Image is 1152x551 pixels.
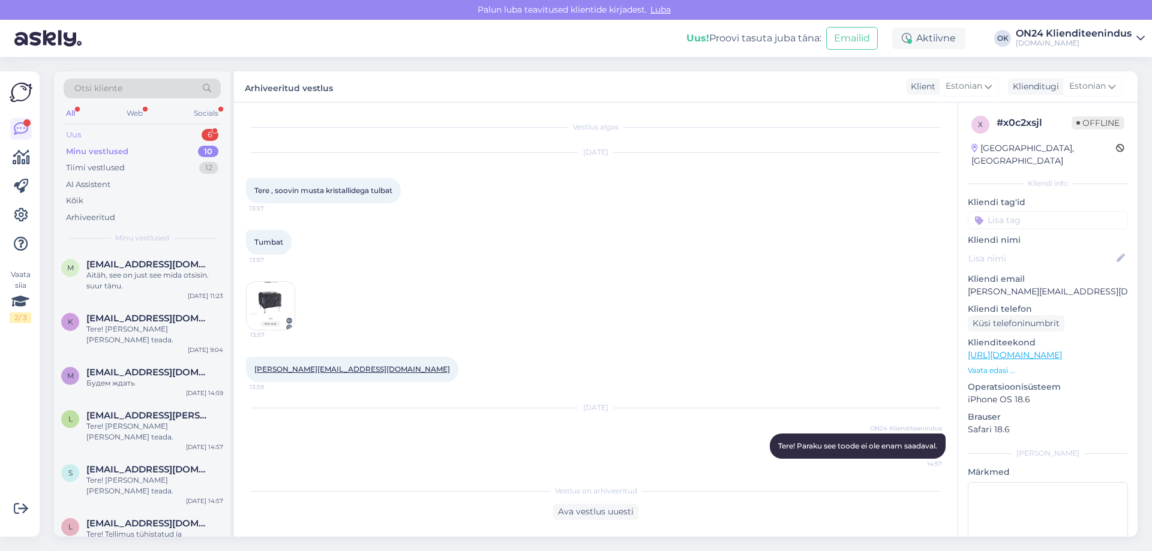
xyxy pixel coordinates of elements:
div: 6 [202,129,218,141]
div: ON24 Klienditeenindus [1016,29,1132,38]
span: kairitamm7@gmail.com [86,313,211,324]
span: l [68,414,73,423]
span: 13:57 [250,255,295,264]
p: Märkmed [968,466,1128,478]
span: Luba [647,4,674,15]
p: iPhone OS 18.6 [968,393,1128,406]
span: Estonian [946,80,982,93]
div: Socials [191,106,221,121]
span: m [67,263,74,272]
img: Attachment [247,282,295,330]
span: 13:57 [250,330,295,339]
div: Klient [906,80,935,93]
div: [DATE] [246,402,946,413]
p: Brauser [968,411,1128,423]
span: k [68,317,73,326]
span: saulkristiina4@gmail.com [86,464,211,475]
div: OK [994,30,1011,47]
div: Tere! [PERSON_NAME] [PERSON_NAME] teada. [86,324,223,345]
span: m [67,371,74,380]
span: mariaborissova2@gmail.com [86,367,211,378]
span: Minu vestlused [115,233,169,243]
div: Vestlus algas [246,122,946,133]
div: Klienditugi [1008,80,1059,93]
p: Safari 18.6 [968,423,1128,436]
a: ON24 Klienditeenindus[DOMAIN_NAME] [1016,29,1145,48]
p: Klienditeekond [968,336,1128,349]
span: Vestlus on arhiveeritud [555,486,637,496]
label: Arhiveeritud vestlus [245,79,333,95]
span: Otsi kliente [74,82,122,95]
div: Proovi tasuta juba täna: [686,31,821,46]
span: merike47@gmail.com [86,259,211,270]
input: Lisa nimi [968,252,1114,265]
div: Web [124,106,145,121]
p: Operatsioonisüsteem [968,381,1128,393]
div: [GEOGRAPHIC_DATA], [GEOGRAPHIC_DATA] [971,142,1116,167]
div: # x0c2xsjl [997,116,1072,130]
p: Kliendi telefon [968,303,1128,315]
div: Uus [66,129,81,141]
span: Estonian [1069,80,1106,93]
div: [DATE] [246,147,946,158]
span: x [978,120,983,129]
span: Tere , soovin musta kristallidega tulbat [254,186,392,195]
a: [PERSON_NAME][EMAIL_ADDRESS][DOMAIN_NAME] [254,365,450,374]
p: [PERSON_NAME][EMAIL_ADDRESS][DOMAIN_NAME] [968,285,1128,298]
div: Kõik [66,195,83,207]
img: Askly Logo [10,81,32,104]
div: Kliendi info [968,178,1128,189]
p: Vaata edasi ... [968,365,1128,376]
div: Minu vestlused [66,146,128,158]
span: 13:57 [250,204,295,213]
span: 14:57 [897,459,942,468]
div: Arhiveeritud [66,212,115,224]
div: [DATE] 14:57 [186,442,223,451]
div: Aitäh, see on just see mida otsisin. suur tänu. [86,270,223,291]
div: [DATE] 9:04 [188,345,223,354]
div: AI Assistent [66,179,110,191]
div: [DOMAIN_NAME] [1016,38,1132,48]
div: Будем ждать [86,378,223,389]
div: [PERSON_NAME] [968,448,1128,459]
span: s [68,468,73,477]
div: 10 [198,146,218,158]
p: Kliendi tag'id [968,196,1128,209]
div: 2 / 3 [10,312,31,323]
button: Emailid [826,27,878,50]
div: All [64,106,77,121]
a: [URL][DOMAIN_NAME] [968,350,1062,360]
span: levmat@gmail.com [86,518,211,529]
span: l [68,522,73,531]
div: [DATE] 11:23 [188,291,223,300]
div: Tere! Tellimus tühistatud ja tagasimakse tehakse 2. tööpäeva jooksul. [86,529,223,550]
div: Tiimi vestlused [66,162,125,174]
div: Tere! [PERSON_NAME] [PERSON_NAME] teada. [86,475,223,496]
span: Offline [1072,116,1124,130]
span: 13:59 [250,383,295,392]
p: Kliendi email [968,273,1128,285]
span: liisi.angelika.kersten@gmail.com [86,410,211,421]
span: Tere! Paraku see toode ei ole enam saadaval. [778,441,937,450]
div: Ava vestlus uuesti [553,504,638,520]
div: Tere! [PERSON_NAME] [PERSON_NAME] teada. [86,421,223,442]
div: [DATE] 14:57 [186,496,223,505]
div: Aktiivne [892,28,965,49]
div: Vaata siia [10,269,31,323]
div: [DATE] 14:59 [186,389,223,398]
p: Kliendi nimi [968,234,1128,246]
span: Tumbat [254,237,283,246]
b: Uus! [686,32,709,44]
span: ON24 Klienditeenindus [870,424,942,433]
div: 12 [199,162,218,174]
div: Küsi telefoninumbrit [968,315,1064,332]
input: Lisa tag [968,211,1128,229]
